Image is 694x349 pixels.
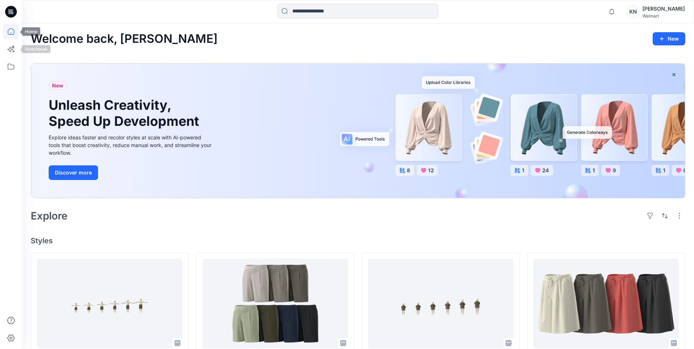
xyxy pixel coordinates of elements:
[202,259,348,348] a: WL2337_AVIA Stretch Woven Bermuda_9" Inseam
[31,236,685,245] h4: Styles
[31,210,68,222] h2: Explore
[49,97,202,129] h1: Unleash Creativity, Speed Up Development
[642,13,685,19] div: Walmart
[37,259,183,348] a: WN1263505 TB SHORT
[49,165,98,180] button: Discover more
[31,32,218,46] h2: Welcome back, [PERSON_NAME]
[368,259,514,348] a: WN1261513 CAMP SHIRT
[626,5,639,18] div: KN
[653,32,685,45] button: New
[533,259,679,348] a: WL2354_AVIA Woven Culotte
[52,81,63,90] span: New
[642,4,685,13] div: [PERSON_NAME]
[49,165,213,180] a: Discover more
[49,134,213,157] div: Explore ideas faster and recolor styles at scale with AI-powered tools that boost creativity, red...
